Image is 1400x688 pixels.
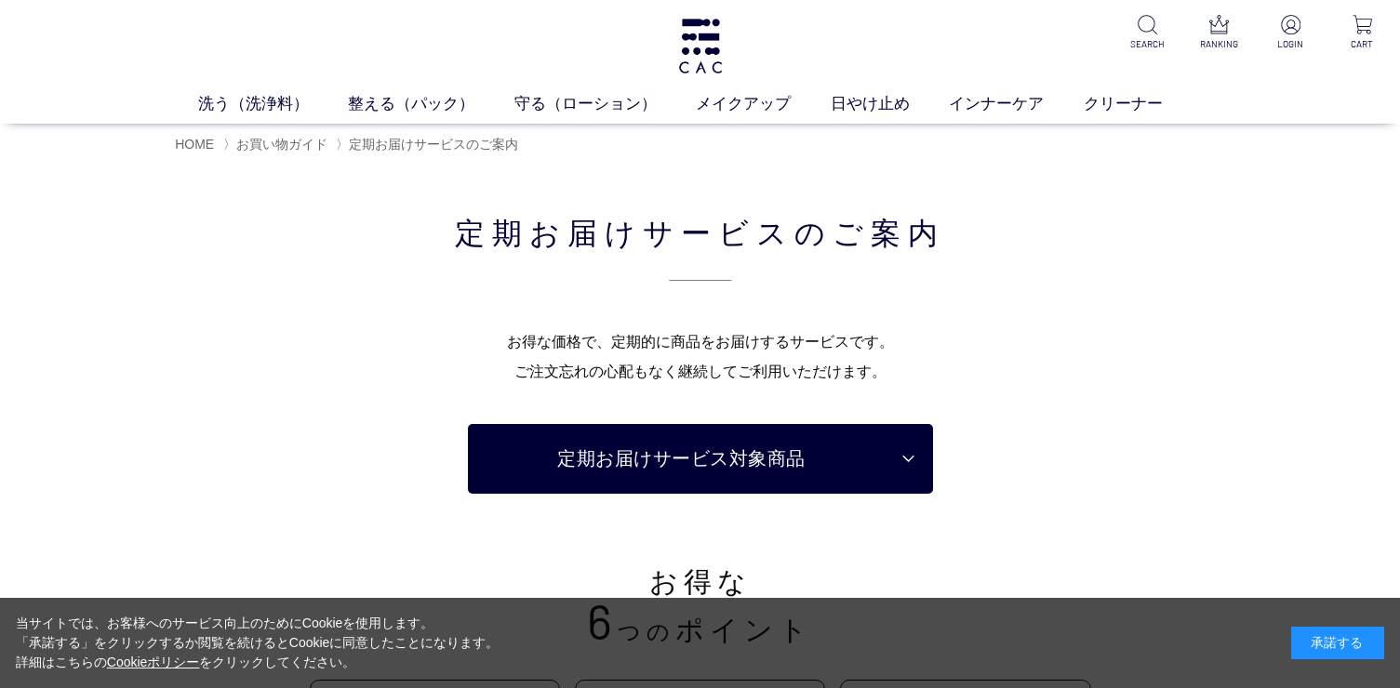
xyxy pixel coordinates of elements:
[1125,37,1170,51] p: SEARCH
[1340,37,1385,51] p: CART
[1268,15,1313,51] a: LOGIN
[587,591,618,649] span: 6
[468,424,933,494] a: 定期お届けサービス対象商品
[16,614,500,672] div: 当サイトでは、お客様へのサービス向上のためにCookieを使用します。 「承諾する」をクリックするか閲覧を続けるとCookieに同意したことになります。 詳細はこちらの をクリックしてください。
[1196,15,1242,51] a: RANKING
[831,92,950,116] a: 日やけ止め
[949,92,1084,116] a: インナーケア
[236,137,327,152] a: お買い物ガイド
[1125,15,1170,51] a: SEARCH
[107,655,200,669] a: Cookieポリシー
[1340,15,1385,51] a: CART
[1084,92,1203,116] a: クリーナー
[348,92,514,116] a: 整える（パック）
[514,92,697,116] a: 守る（ローション）
[336,136,523,153] li: 〉
[1291,627,1384,659] div: 承諾する
[223,136,332,153] li: 〉
[696,92,831,116] a: メイクアップ
[175,137,214,152] a: HOME
[1268,37,1313,51] p: LOGIN
[235,596,1166,644] p: つの
[198,92,349,116] a: 洗う（洗浄料）
[676,19,725,73] img: logo
[235,327,1166,387] p: お得な価格で、定期的に商品を お届けするサービスです。 ご注文忘れの心配もなく 継続してご利用いただけます。
[349,137,518,152] span: 定期お届けサービスのご案内
[235,568,1166,596] p: お得な
[1196,37,1242,51] p: RANKING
